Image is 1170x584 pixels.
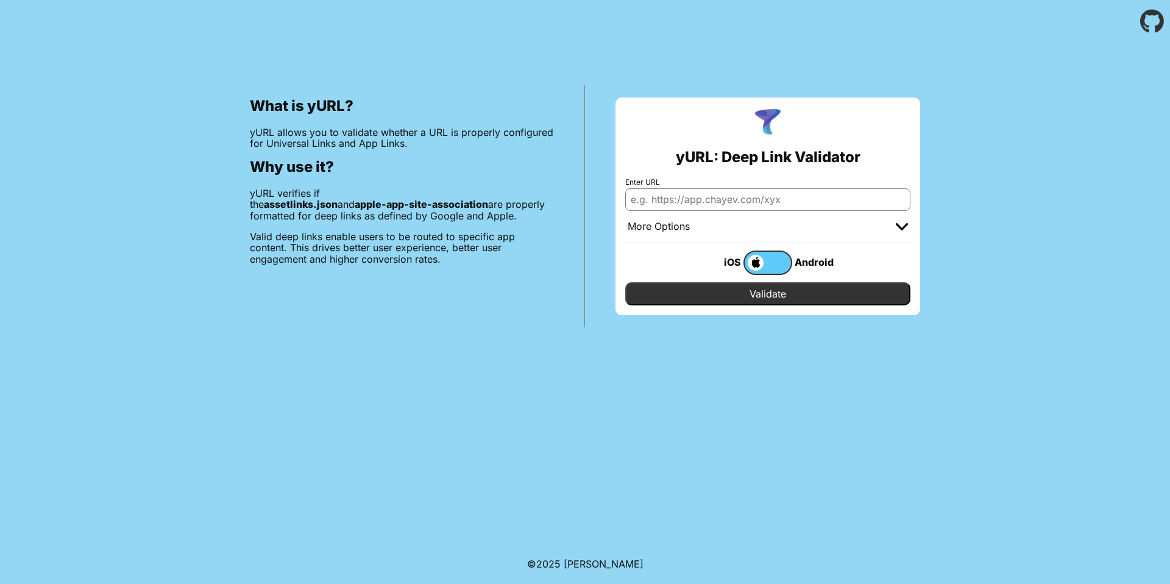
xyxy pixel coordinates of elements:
b: assetlinks.json [264,198,338,210]
label: Enter URL [625,178,910,187]
footer: © [527,544,643,584]
div: More Options [628,221,690,233]
img: chevron [896,223,908,230]
div: Android [792,254,841,270]
input: e.g. https://app.chayev.com/xyx [625,188,910,210]
p: yURL verifies if the and are properly formatted for deep links as defined by Google and Apple. [250,188,554,221]
a: Michael Ibragimchayev's Personal Site [564,558,643,570]
p: yURL allows you to validate whether a URL is properly configured for Universal Links and App Links. [250,127,554,149]
img: yURL Logo [752,107,784,139]
div: iOS [695,254,743,270]
h2: What is yURL? [250,98,554,115]
h2: yURL: Deep Link Validator [676,149,860,166]
p: Valid deep links enable users to be routed to specific app content. This drives better user exper... [250,231,554,265]
b: apple-app-site-association [355,198,488,210]
span: 2025 [536,558,561,570]
h2: Why use it? [250,158,554,176]
input: Validate [625,282,910,305]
